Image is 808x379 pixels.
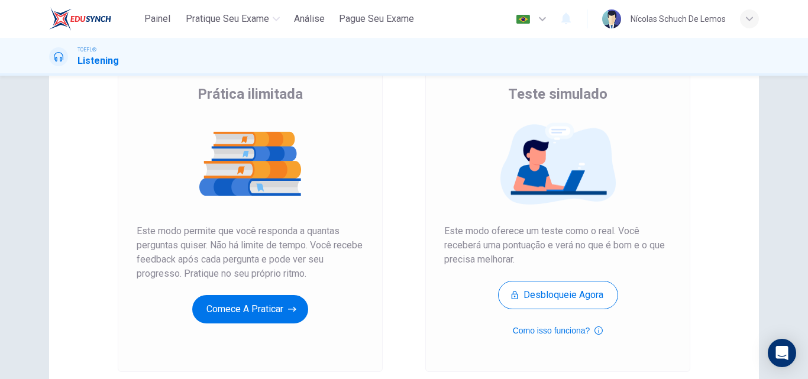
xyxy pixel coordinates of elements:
[49,7,111,31] img: EduSynch logo
[602,9,621,28] img: Profile picture
[49,7,138,31] a: EduSynch logo
[186,12,269,26] span: Pratique seu exame
[289,8,329,30] button: Análise
[768,339,796,367] div: Open Intercom Messenger
[508,85,607,103] span: Teste simulado
[513,323,603,338] button: Como isso funciona?
[77,54,119,68] h1: Listening
[192,295,308,323] button: Comece a praticar
[516,15,531,24] img: pt
[138,8,176,30] button: Painel
[198,85,303,103] span: Prática ilimitada
[631,12,726,26] div: Nícolas Schuch De Lemos
[181,8,285,30] button: Pratique seu exame
[294,12,325,26] span: Análise
[144,12,170,26] span: Painel
[444,224,671,267] span: Este modo oferece um teste como o real. Você receberá uma pontuação e verá no que é bom e o que p...
[137,224,364,281] span: Este modo permite que você responda a quantas perguntas quiser. Não há limite de tempo. Você rece...
[334,8,419,30] button: Pague Seu Exame
[77,46,96,54] span: TOEFL®
[498,281,618,309] button: Desbloqueie agora
[339,12,414,26] span: Pague Seu Exame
